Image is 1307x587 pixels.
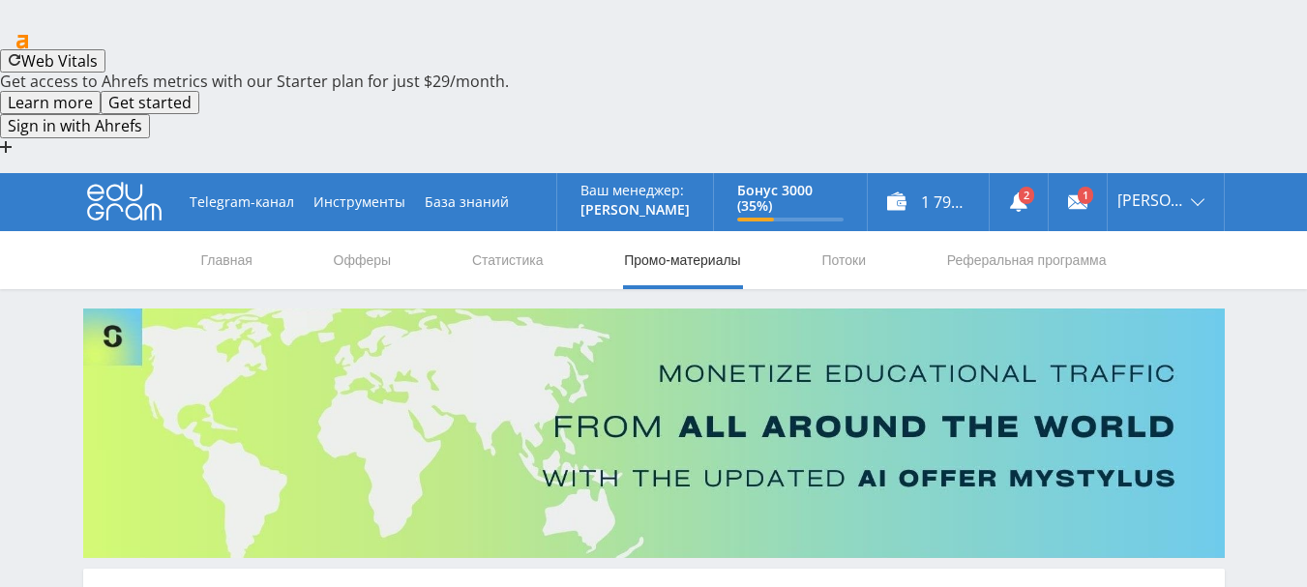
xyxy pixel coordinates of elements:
a: Статистика [470,231,546,289]
p: Бонус 3000 (35%) [737,183,844,214]
a: Telegram-канал [180,173,304,231]
a: Реферальная программа [945,231,1109,289]
p: Ваш менеджер: [580,183,690,198]
a: 1 794,00 ₽ [868,173,989,231]
span: [PERSON_NAME] [1117,192,1185,208]
span: Web Vitals [21,50,98,72]
span: Sign in with Ahrefs [8,115,142,136]
button: Инструменты [304,173,415,231]
a: Потоки [819,231,868,289]
p: [PERSON_NAME] [580,202,690,218]
a: Промо-материалы [622,231,742,289]
button: Get started [101,91,199,114]
a: База знаний [415,173,519,231]
a: Офферы [332,231,394,289]
a: Главная [199,231,254,289]
img: Banner [83,308,1225,558]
